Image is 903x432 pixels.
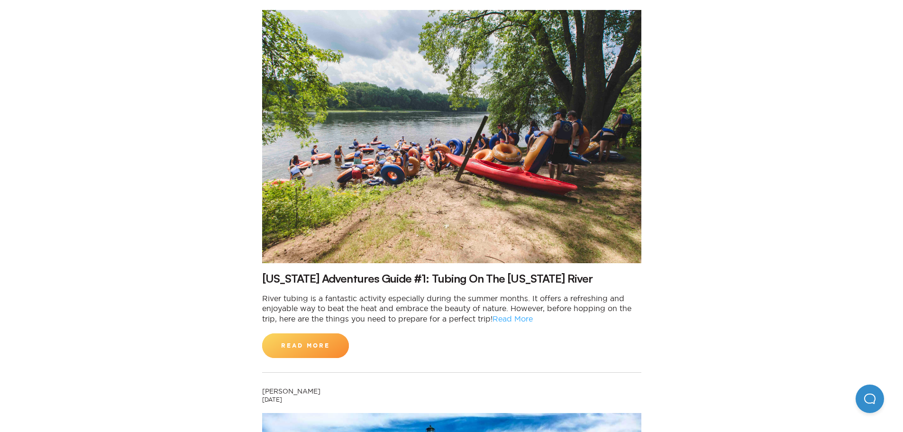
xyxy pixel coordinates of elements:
[262,273,593,284] a: [US_STATE] Adventures Guide #1: Tubing On The [US_STATE] River
[262,294,641,324] p: River tubing is a fantastic activity especially during the summer months. It offers a refreshing ...
[262,396,641,404] h3: [DATE]
[262,333,349,358] a: Read More
[262,387,641,396] h2: [PERSON_NAME]
[493,314,533,323] a: Read More
[262,10,641,263] img: people getting ready to river tube on the Delaware River
[856,385,884,413] iframe: Help Scout Beacon - Open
